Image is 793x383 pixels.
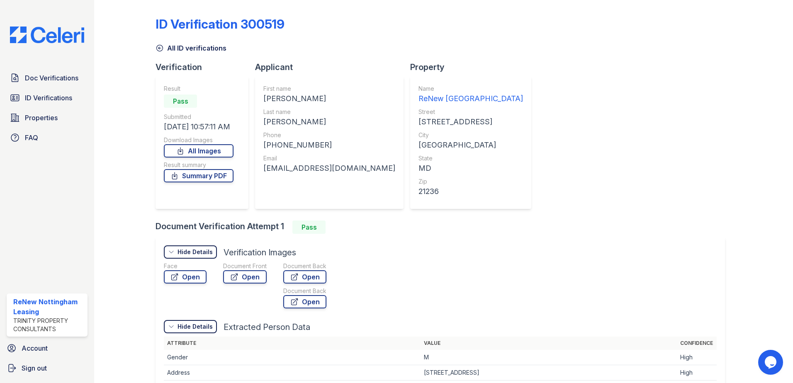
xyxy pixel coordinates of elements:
[164,270,207,284] a: Open
[418,177,523,186] div: Zip
[677,337,717,350] th: Confidence
[418,131,523,139] div: City
[25,113,58,123] span: Properties
[7,129,88,146] a: FAQ
[421,365,677,381] td: [STREET_ADDRESS]
[156,17,285,32] div: ID Verification 300519
[255,61,410,73] div: Applicant
[164,113,234,121] div: Submitted
[223,270,267,284] a: Open
[283,270,326,284] a: Open
[677,350,717,365] td: High
[263,85,395,93] div: First name
[25,93,72,103] span: ID Verifications
[156,43,226,53] a: All ID verifications
[25,73,78,83] span: Doc Verifications
[164,144,234,158] a: All Images
[421,350,677,365] td: M
[13,317,84,333] div: Trinity Property Consultants
[263,154,395,162] div: Email
[263,139,395,151] div: [PHONE_NUMBER]
[263,131,395,139] div: Phone
[410,61,538,73] div: Property
[3,360,91,376] a: Sign out
[164,337,421,350] th: Attribute
[418,186,523,197] div: 21236
[7,90,88,106] a: ID Verifications
[164,95,197,108] div: Pass
[418,154,523,162] div: State
[677,365,717,381] td: High
[178,322,213,331] div: Hide Details
[164,169,234,182] a: Summary PDF
[164,350,421,365] td: Gender
[263,93,395,104] div: [PERSON_NAME]
[224,247,296,258] div: Verification Images
[263,108,395,116] div: Last name
[418,116,523,128] div: [STREET_ADDRESS]
[3,340,91,356] a: Account
[7,70,88,86] a: Doc Verifications
[164,365,421,381] td: Address
[758,350,785,375] iframe: chat widget
[156,221,732,234] div: Document Verification Attempt 1
[164,85,234,93] div: Result
[283,262,326,270] div: Document Back
[263,116,395,128] div: [PERSON_NAME]
[418,93,523,104] div: ReNew [GEOGRAPHIC_DATA]
[164,161,234,169] div: Result summary
[283,295,326,308] a: Open
[223,262,267,270] div: Document Front
[3,27,91,43] img: CE_Logo_Blue-a8612792a0a2168367f1c8372b55b34899dd931a85d93a1a3d3e32e68fde9ad4.png
[164,121,234,133] div: [DATE] 10:57:11 AM
[164,262,207,270] div: Face
[13,297,84,317] div: ReNew Nottingham Leasing
[418,139,523,151] div: [GEOGRAPHIC_DATA]
[22,343,48,353] span: Account
[22,363,47,373] span: Sign out
[418,162,523,174] div: MD
[292,221,326,234] div: Pass
[7,109,88,126] a: Properties
[263,162,395,174] div: [EMAIL_ADDRESS][DOMAIN_NAME]
[283,287,326,295] div: Document Back
[418,108,523,116] div: Street
[164,136,234,144] div: Download Images
[156,61,255,73] div: Verification
[224,321,310,333] div: Extracted Person Data
[178,248,213,256] div: Hide Details
[418,85,523,93] div: Name
[418,85,523,104] a: Name ReNew [GEOGRAPHIC_DATA]
[421,337,677,350] th: Value
[25,133,38,143] span: FAQ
